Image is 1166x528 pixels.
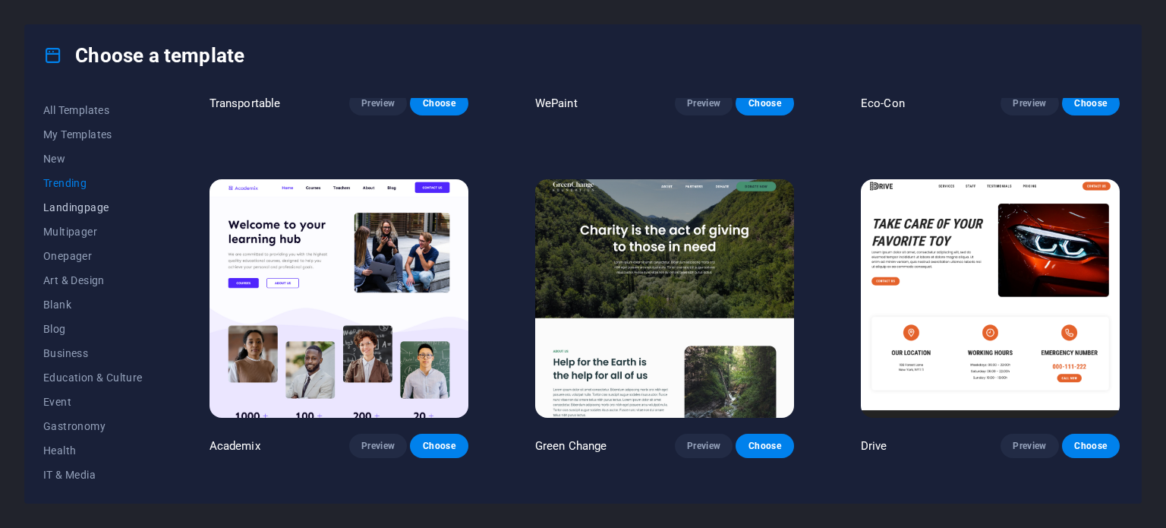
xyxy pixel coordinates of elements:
button: Blog [43,317,143,341]
span: Health [43,444,143,457]
span: Choose [1074,97,1108,109]
span: Landingpage [43,201,143,213]
button: Preview [1001,434,1058,458]
span: Business [43,347,143,359]
button: Onepager [43,244,143,268]
p: Transportable [210,96,281,111]
span: Choose [748,97,781,109]
button: All Templates [43,98,143,122]
button: Business [43,341,143,365]
button: Preview [349,91,407,115]
button: Multipager [43,220,143,244]
span: Blog [43,323,143,335]
button: New [43,147,143,171]
button: Choose [736,434,793,458]
span: Blank [43,299,143,311]
button: Event [43,390,143,414]
button: Preview [349,434,407,458]
p: WePaint [535,96,578,111]
button: My Templates [43,122,143,147]
span: Choose [748,440,781,452]
button: Choose [1062,91,1120,115]
button: Choose [410,434,468,458]
span: My Templates [43,128,143,141]
span: Onepager [43,250,143,262]
button: Art & Design [43,268,143,292]
button: Choose [410,91,468,115]
span: Preview [361,97,395,109]
span: Trending [43,177,143,189]
span: Choose [1074,440,1108,452]
button: Health [43,438,143,463]
span: Preview [687,97,720,109]
span: Preview [1013,440,1046,452]
p: Green Change [535,438,607,454]
button: Education & Culture [43,365,143,390]
h4: Choose a template [43,43,244,68]
button: Preview [675,434,733,458]
span: Preview [687,440,720,452]
p: Academix [210,438,260,454]
span: Multipager [43,226,143,238]
span: Gastronomy [43,420,143,432]
button: Choose [1062,434,1120,458]
span: Choose [422,440,455,452]
button: Gastronomy [43,414,143,438]
span: Art & Design [43,274,143,286]
p: Drive [861,438,887,454]
span: All Templates [43,104,143,116]
button: Blank [43,292,143,317]
img: Drive [861,179,1120,418]
button: Preview [1001,91,1058,115]
button: Landingpage [43,195,143,220]
button: Trending [43,171,143,195]
span: Preview [361,440,395,452]
span: Preview [1013,97,1046,109]
button: Choose [736,91,793,115]
span: New [43,153,143,165]
span: IT & Media [43,469,143,481]
span: Event [43,396,143,408]
span: Choose [422,97,455,109]
span: Education & Culture [43,371,143,384]
button: IT & Media [43,463,143,487]
img: Academix [210,179,468,418]
p: Eco-Con [861,96,905,111]
button: Preview [675,91,733,115]
img: Green Change [535,179,794,418]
